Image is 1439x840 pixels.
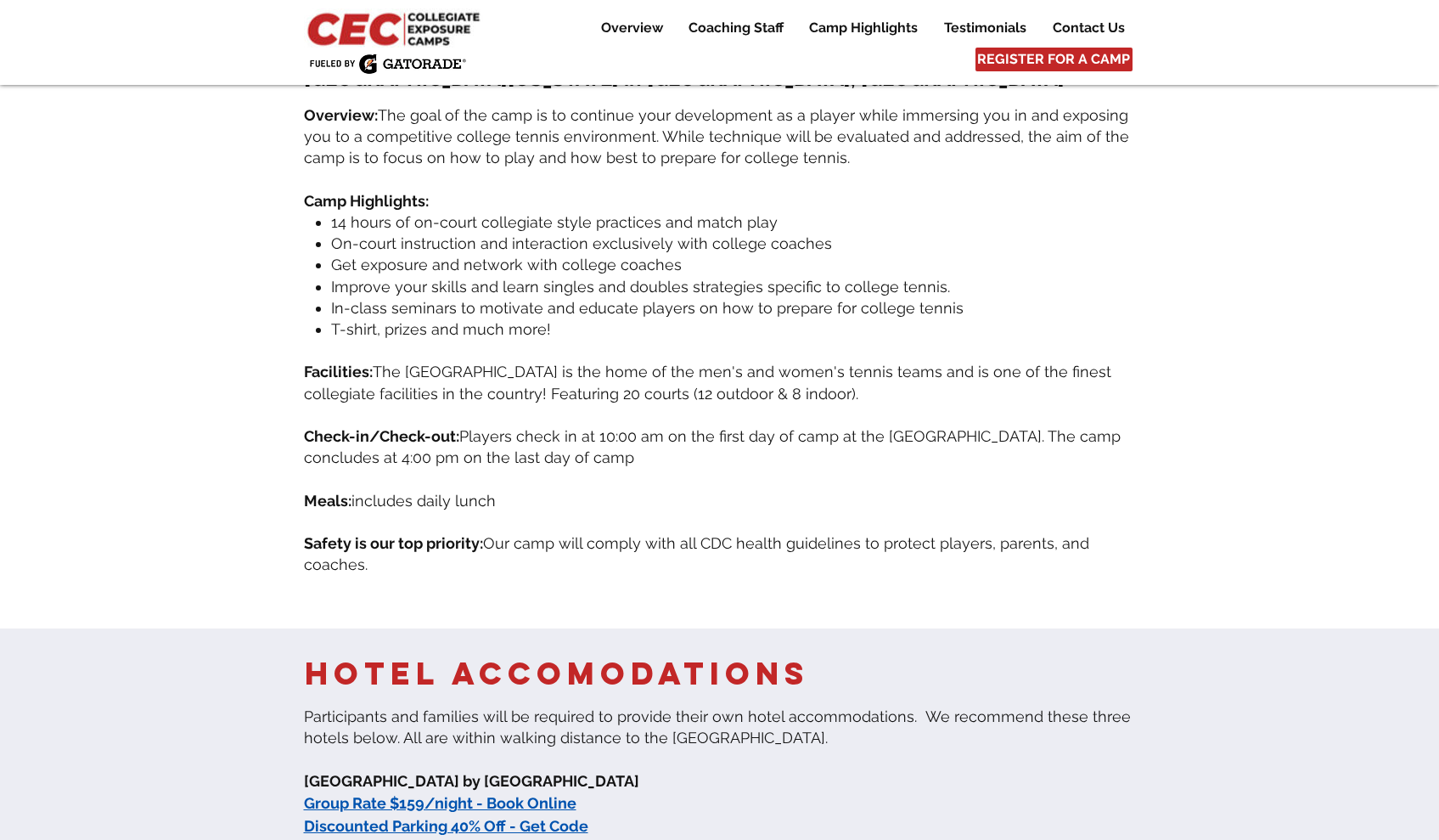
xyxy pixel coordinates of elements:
span: T-shirt, prizes and much more! [331,320,551,338]
span: includes daily lunch [351,492,496,510]
span: Camp Highlights: [304,192,429,210]
span: 14 hours of on-court collegiate style practices and match play [331,213,778,231]
span: In-class seminars to motivate and educate players on how to prepare for college tennis [331,299,964,317]
p: Camp Highlights [801,18,926,38]
span: Meals: [304,492,351,510]
p: Contact Us [1044,18,1133,38]
span: Our camp will comply with all CDC health guidelines to protect players, parents, and coaches. [304,534,1089,573]
span: The [GEOGRAPHIC_DATA] is the home of the men's and women's tennis teams and is one of the finest ... [304,363,1111,402]
span: HOTEL ACCOMODATIONS [305,654,809,693]
a: Contact Us [1040,18,1137,38]
span: Improve your skills and learn singles and doubles strategies specific to college tennis. [331,278,950,296]
span: Players check in at 10:00 am on the first day of camp at the [GEOGRAPHIC_DATA]. The camp conclude... [304,427,1121,466]
a: Testimonials [931,18,1039,38]
span: Safety is our top priority: [304,534,483,552]
p: Overview [593,18,672,38]
span: The goal of the camp is to continue your development as a player while immersing you in and expos... [304,106,1129,166]
span: [GEOGRAPHIC_DATA] by [GEOGRAPHIC_DATA] [304,772,639,790]
a: Camp Highlights [796,18,930,38]
a: REGISTER FOR A CAMP [975,48,1133,71]
img: Fueled by Gatorade.png [309,54,466,74]
p: Coaching Staff [680,18,792,38]
span: On-court instruction and interaction exclusively with college coaches [331,234,832,252]
span: REGISTER FOR A CAMP [977,50,1130,69]
a: Discounted Parking 40% Off - Get Code [304,817,588,835]
span: Get exposure and network with college coaches [331,256,682,273]
span: Facilities: [304,363,373,381]
a: Group Rate $159/night - Book Online [304,794,576,812]
p: Testimonials [936,18,1035,38]
span: ​Participants and families will be required to provide their own hotel accommodations. We recomme... [304,708,1131,747]
span: Check-in/Check-out: [304,427,459,445]
span: Overview:​ [304,106,378,124]
a: Overview [588,18,675,38]
nav: Site [576,18,1137,38]
img: CEC Logo Primary_edited.jpg [304,8,487,48]
a: Coaching Staff [676,18,795,38]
